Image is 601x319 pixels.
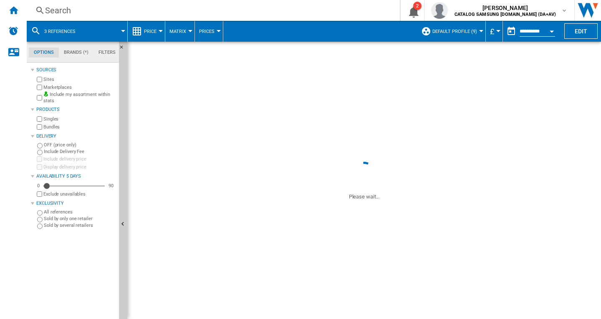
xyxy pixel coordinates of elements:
[413,2,422,10] div: 2
[455,12,556,17] b: CATALOG SAMSUNG [DOMAIN_NAME] (DA+AV)
[8,26,18,36] img: alerts-logo.svg
[45,5,378,16] div: Search
[455,4,556,12] span: [PERSON_NAME]
[431,2,448,19] img: profile.jpg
